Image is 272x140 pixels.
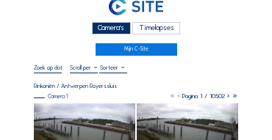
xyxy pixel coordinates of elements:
div: Camera 1 [34,94,68,99]
span: Pagina 1 / 10502 [182,92,225,100]
div: Timelapses [132,22,180,34]
div: Camera's [92,22,131,34]
a: Mijn C-Site [96,43,177,56]
input: Zoek op datum 󰅀 [34,64,62,71]
div: Rinkoniën / Antwerpen Royerssluis [34,83,117,89]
